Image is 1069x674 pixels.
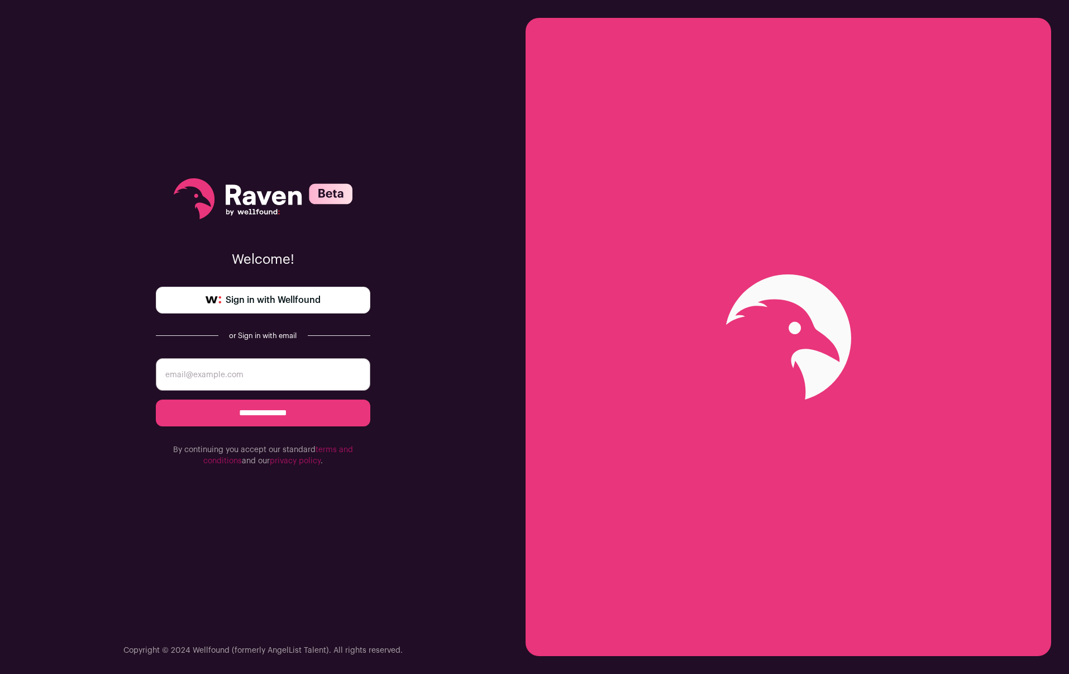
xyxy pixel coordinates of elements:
[227,331,299,340] div: or Sign in with email
[156,444,370,467] p: By continuing you accept our standard and our .
[206,296,221,304] img: wellfound-symbol-flush-black-fb3c872781a75f747ccb3a119075da62bfe97bd399995f84a933054e44a575c4.png
[226,293,321,307] span: Sign in with Wellfound
[156,287,370,314] a: Sign in with Wellfound
[123,645,403,656] p: Copyright © 2024 Wellfound (formerly AngelList Talent). All rights reserved.
[203,446,353,465] a: terms and conditions
[156,358,370,391] input: email@example.com
[156,251,370,269] p: Welcome!
[270,457,321,465] a: privacy policy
